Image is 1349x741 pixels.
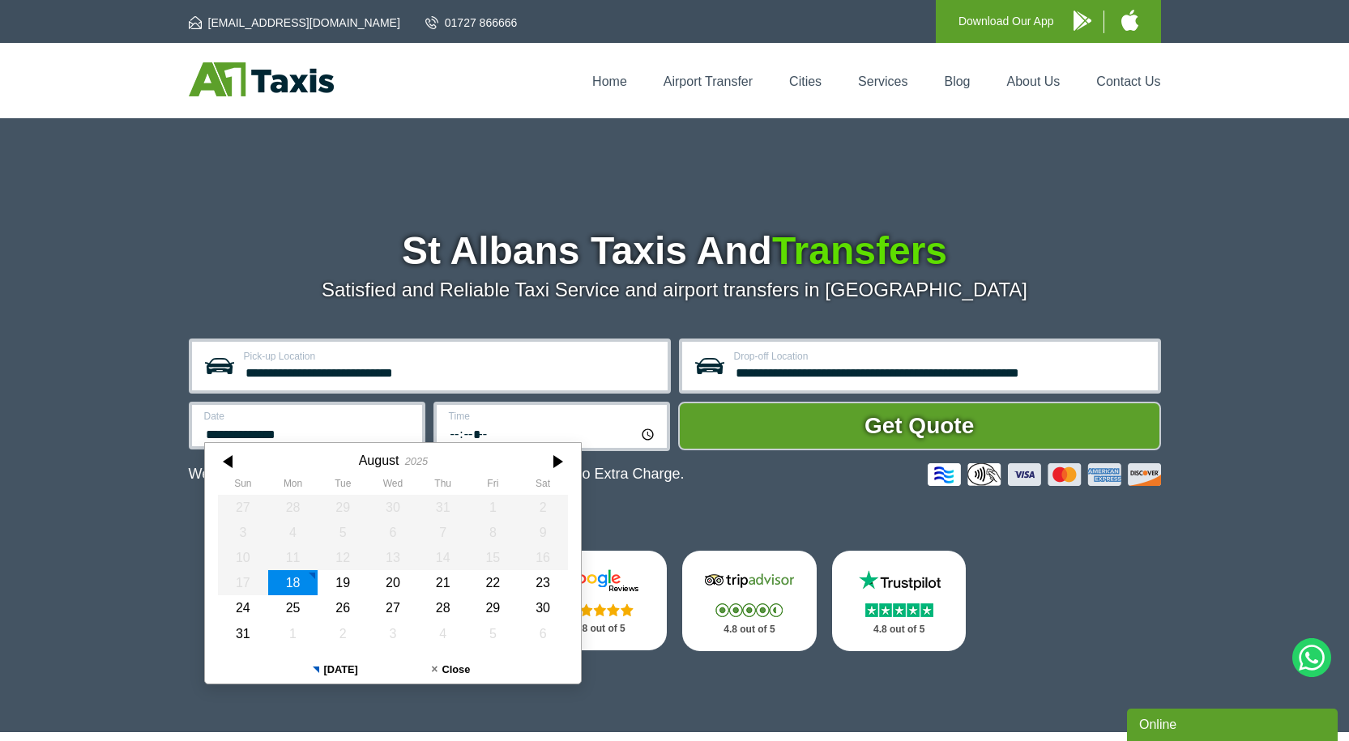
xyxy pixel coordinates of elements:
[467,570,518,595] div: 22 August 2025
[772,229,947,272] span: Transfers
[368,545,418,570] div: 13 August 2025
[267,570,318,595] div: 18 August 2025
[682,551,817,651] a: Tripadvisor Stars 4.8 out of 5
[701,569,798,593] img: Tripadvisor
[318,621,368,646] div: 02 September 2025
[189,232,1161,270] h1: St Albans Taxis And
[1096,75,1160,88] a: Contact Us
[928,463,1161,486] img: Credit And Debit Cards
[958,11,1054,32] p: Download Our App
[218,478,268,494] th: Sunday
[368,520,418,545] div: 06 August 2025
[518,495,568,520] div: 02 August 2025
[467,520,518,545] div: 08 August 2025
[189,466,685,483] p: We Now Accept Card & Contactless Payment In
[832,551,967,651] a: Trustpilot Stars 4.8 out of 5
[218,570,268,595] div: 17 August 2025
[518,545,568,570] div: 16 August 2025
[189,279,1161,301] p: Satisfied and Reliable Taxi Service and airport transfers in [GEOGRAPHIC_DATA]
[417,495,467,520] div: 31 July 2025
[267,478,318,494] th: Monday
[715,603,783,617] img: Stars
[851,569,948,593] img: Trustpilot
[700,620,799,640] p: 4.8 out of 5
[865,603,933,617] img: Stars
[368,595,418,620] div: 27 August 2025
[417,595,467,620] div: 28 August 2025
[417,621,467,646] div: 04 September 2025
[218,621,268,646] div: 31 August 2025
[518,621,568,646] div: 06 September 2025
[404,455,427,467] div: 2025
[318,478,368,494] th: Tuesday
[467,545,518,570] div: 15 August 2025
[218,545,268,570] div: 10 August 2025
[267,595,318,620] div: 25 August 2025
[368,478,418,494] th: Wednesday
[267,621,318,646] div: 01 September 2025
[944,75,970,88] a: Blog
[358,453,399,468] div: August
[267,520,318,545] div: 04 August 2025
[789,75,822,88] a: Cities
[417,520,467,545] div: 07 August 2025
[518,520,568,545] div: 09 August 2025
[678,402,1161,450] button: Get Quote
[218,595,268,620] div: 24 August 2025
[664,75,753,88] a: Airport Transfer
[518,570,568,595] div: 23 August 2025
[393,656,509,684] button: Close
[189,15,400,31] a: [EMAIL_ADDRESS][DOMAIN_NAME]
[467,495,518,520] div: 01 August 2025
[318,570,368,595] div: 19 August 2025
[368,621,418,646] div: 03 September 2025
[551,569,648,593] img: Google
[425,15,518,31] a: 01727 866666
[267,545,318,570] div: 11 August 2025
[277,656,393,684] button: [DATE]
[204,411,412,421] label: Date
[734,351,1148,361] label: Drop-off Location
[467,595,518,620] div: 29 August 2025
[318,595,368,620] div: 26 August 2025
[1127,705,1341,741] iframe: chat widget
[218,520,268,545] div: 03 August 2025
[1007,75,1061,88] a: About Us
[189,62,334,96] img: A1 Taxis St Albans LTD
[1121,10,1138,31] img: A1 Taxis iPhone App
[467,478,518,494] th: Friday
[368,570,418,595] div: 20 August 2025
[550,619,649,639] p: 4.8 out of 5
[1074,11,1091,31] img: A1 Taxis Android App
[368,495,418,520] div: 30 July 2025
[858,75,907,88] a: Services
[318,545,368,570] div: 12 August 2025
[244,351,658,361] label: Pick-up Location
[417,570,467,595] div: 21 August 2025
[498,466,684,482] span: The Car at No Extra Charge.
[318,495,368,520] div: 29 July 2025
[218,495,268,520] div: 27 July 2025
[518,595,568,620] div: 30 August 2025
[267,495,318,520] div: 28 July 2025
[467,621,518,646] div: 05 September 2025
[449,411,657,421] label: Time
[417,545,467,570] div: 14 August 2025
[318,520,368,545] div: 05 August 2025
[532,551,667,650] a: Google Stars 4.8 out of 5
[850,620,949,640] p: 4.8 out of 5
[566,603,634,616] img: Stars
[518,478,568,494] th: Saturday
[592,75,627,88] a: Home
[417,478,467,494] th: Thursday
